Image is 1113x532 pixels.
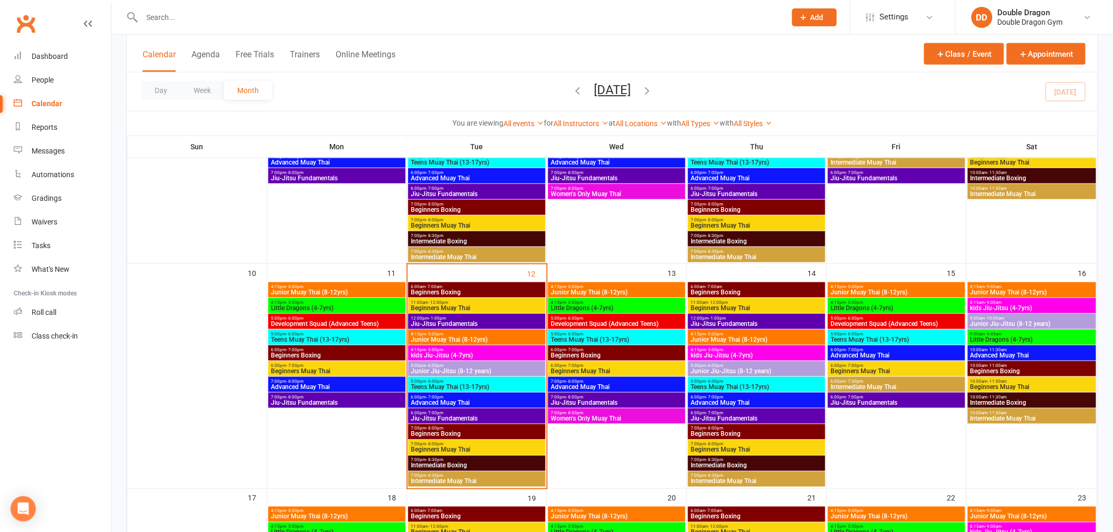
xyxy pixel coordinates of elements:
span: Beginners Boxing [410,207,543,213]
span: Advanced Muay Thai [550,384,683,390]
span: - 8:00pm [706,218,723,222]
span: 6:00pm [830,347,963,352]
span: - 6:00pm [846,316,863,321]
span: - 7:00pm [286,363,303,368]
span: - 5:00pm [706,332,723,336]
div: Calendar [32,99,62,108]
div: 10 [248,264,267,281]
span: - 7:00pm [846,347,863,352]
span: 5:00pm [270,316,403,321]
span: Junior Jiu-Jitsu (8-12 years) [690,368,823,374]
span: 10:00am [970,379,1094,384]
div: Automations [32,170,74,179]
strong: for [544,119,553,127]
span: 10:00am [970,395,1094,400]
span: 6:00pm [410,170,543,175]
button: Appointment [1007,43,1086,65]
span: Advanced Muay Thai [550,159,683,166]
span: - 7:00pm [706,395,723,400]
span: - 7:00pm [426,395,443,400]
span: Intermediate Muay Thai [830,384,963,390]
span: 6:00pm [830,395,963,400]
span: Beginners Boxing [690,207,823,213]
span: Beginners Muay Thai [410,305,543,311]
span: Junior Muay Thai (8-12yrs) [550,289,683,295]
span: 11:00am [410,300,543,305]
span: 6:00pm [830,379,963,384]
span: - 6:00pm [846,332,863,336]
div: 15 [947,264,966,281]
span: - 9:00am [985,300,1002,305]
span: 5:00pm [410,363,543,368]
span: kids Jiu-Jitsu (4-7yrs) [970,305,1094,311]
a: Reports [14,116,111,139]
span: Jiu-Jitsu Fundamentals [410,321,543,327]
span: 6:00pm [830,170,963,175]
span: Intermediate Boxing [970,400,1094,406]
span: - 11:30am [988,411,1007,415]
span: Junior Jiu-Jitsu (8-12 years) [410,368,543,374]
span: 6:00pm [690,411,823,415]
span: - 5:00pm [566,300,583,305]
div: Tasks [32,241,50,250]
span: Jiu-Jitsu Fundamentals [270,400,403,406]
span: - 6:00pm [286,316,303,321]
span: - 11:30am [988,347,1007,352]
span: - 11:30am [988,170,1007,175]
a: All Locations [615,119,667,128]
span: 7:00pm [690,202,823,207]
span: 5:00pm [410,379,543,384]
button: Free Trials [236,49,274,72]
span: - 8:00pm [706,202,723,207]
span: - 8:00pm [706,426,723,431]
a: People [14,68,111,92]
span: - 12:00pm [428,300,448,305]
span: Beginners Muay Thai [270,368,403,374]
span: - 8:00pm [426,426,443,431]
span: - 5:00pm [706,347,723,352]
a: Tasks [14,234,111,258]
span: Teens Muay Thai (13-17yrs) [690,384,823,390]
span: 7:00pm [550,186,683,191]
span: 7:00pm [690,426,823,431]
span: Junior Muay Thai (8-12yrs) [270,289,403,295]
span: 7:00pm [550,395,683,400]
span: 7:00pm [690,233,823,238]
span: Intermediate Muay Thai [970,415,1094,422]
span: Teens Muay Thai (13-17yrs) [830,336,963,343]
span: 4:15pm [550,300,683,305]
span: kids Jiu-Jitsu (4-7yrs) [690,352,823,359]
span: - 5:00pm [566,284,583,289]
span: Little Dragons (4-7yrs) [270,305,403,311]
th: Sun [127,136,267,158]
a: Calendar [14,92,111,116]
span: - 8:30pm [706,249,723,254]
span: 4:15pm [550,284,683,289]
div: Gradings [32,194,62,202]
span: 5:00pm [550,332,683,336]
span: 7:00pm [410,249,543,254]
span: - 7:00pm [706,170,723,175]
span: - 5:00pm [286,300,303,305]
span: - 11:30am [988,395,1007,400]
span: 5:00pm [270,332,403,336]
a: Automations [14,163,111,187]
div: Dashboard [32,52,68,60]
span: - 7:00pm [426,170,443,175]
span: 9:00am [970,332,1094,336]
button: Online Meetings [336,49,396,72]
span: Little Dragons (4-7yrs) [550,305,683,311]
span: - 6:00pm [706,363,723,368]
span: Women's Only Muay Thai [550,415,683,422]
span: Beginners Boxing [270,352,403,359]
span: 6:00pm [410,411,543,415]
span: Jiu-Jitsu Fundamentals [690,191,823,197]
span: Development Squad (Advanced Teens) [830,321,963,327]
span: - 8:00pm [706,442,723,447]
span: Beginners Muay Thai [830,368,963,374]
span: 7:00pm [690,249,823,254]
span: Beginners Muay Thai [690,222,823,229]
button: Calendar [143,49,176,72]
span: Jiu-Jitsu Fundamentals [690,415,823,422]
span: Beginners Muay Thai [690,447,823,453]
